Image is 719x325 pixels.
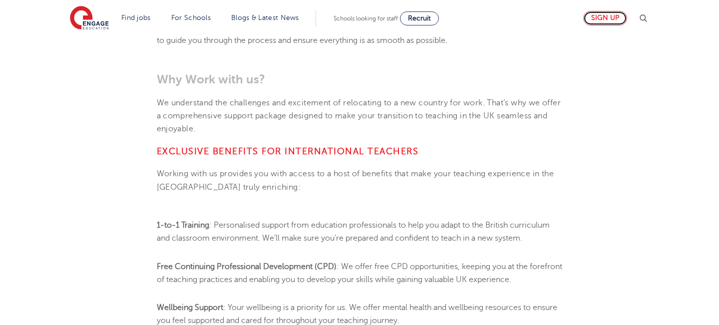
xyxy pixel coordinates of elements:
b: 1-to-1 Training [157,221,209,230]
b: Free Continuing Professional Development (CPD) [157,262,337,271]
a: Recruit [400,11,439,25]
a: Sign up [583,11,627,25]
span: We understand the challenges and excitement of relocating to a new country for work. That’s why w... [157,98,561,134]
a: Find jobs [121,14,151,21]
img: Engage Education [70,6,109,31]
span: Working with us provides you with access to a host of benefits that make your teaching experience... [157,169,554,191]
b: Why Work with us? [157,72,265,86]
a: Blogs & Latest News [231,14,299,21]
b: Exclusive Benefits for International Teachers [157,146,419,156]
a: For Schools [171,14,211,21]
span: Schools looking for staff [334,15,398,22]
span: : Personalised support from education professionals to help you adapt to the British curriculum a... [157,221,550,243]
span: : We offer free CPD opportunities, keeping you at the forefront of teaching practices and enablin... [157,262,562,284]
span: Recruit [408,14,431,22]
b: Wellbeing Support [157,303,223,312]
span: : Your wellbeing is a priority for us. We offer mental health and wellbeing resources to ensure y... [157,303,557,325]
